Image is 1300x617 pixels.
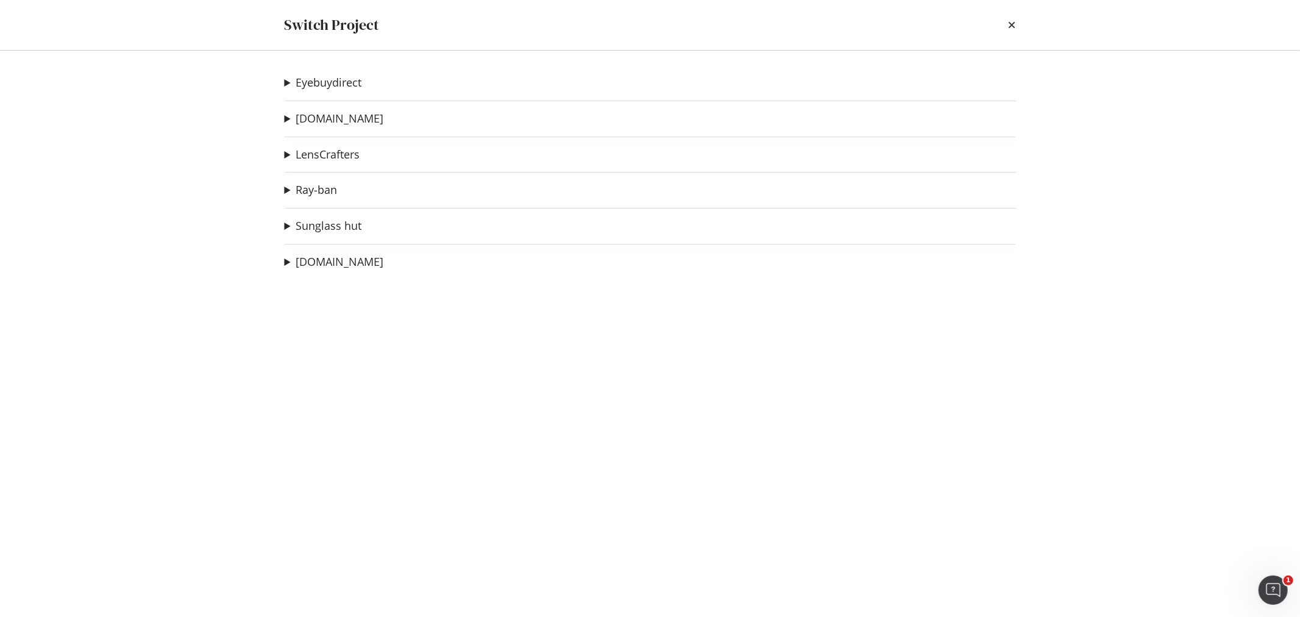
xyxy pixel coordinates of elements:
span: 1 [1284,576,1293,585]
summary: LensCrafters [285,147,360,163]
summary: [DOMAIN_NAME] [285,111,384,127]
summary: Ray-ban [285,182,338,198]
iframe: Intercom live chat [1259,576,1288,605]
a: Eyebuydirect [296,76,362,89]
a: [DOMAIN_NAME] [296,112,384,125]
a: [DOMAIN_NAME] [296,255,384,268]
summary: Sunglass hut [285,218,362,234]
a: LensCrafters [296,148,360,161]
a: Sunglass hut [296,219,362,232]
div: times [1009,15,1016,35]
a: Ray-ban [296,184,338,196]
div: Switch Project [285,15,380,35]
summary: [DOMAIN_NAME] [285,254,384,270]
summary: Eyebuydirect [285,75,362,91]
